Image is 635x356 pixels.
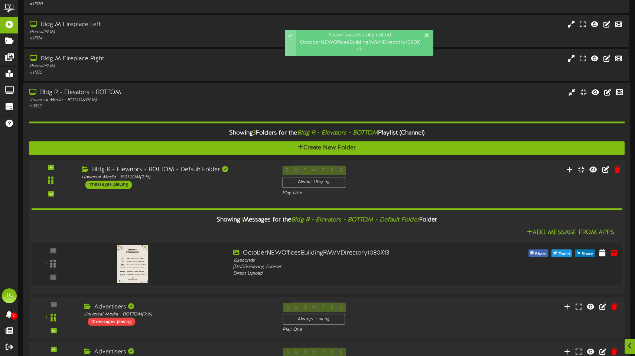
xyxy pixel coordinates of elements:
[30,20,271,29] div: Bldg M Fireplace Left
[575,249,595,257] button: Share
[26,212,628,228] div: Showing Messages for the Folder
[282,190,421,196] div: Play One
[84,311,271,317] div: Universal Media - BOTTOM ( 9:16 )
[525,228,616,237] button: Add Message From Apps
[30,29,271,35] div: Portrait ( 9:16 )
[253,130,256,136] span: 3
[29,141,625,155] button: Create New Folder
[85,181,132,189] div: 1 messages playing
[424,32,430,39] div: Dismiss this notification
[557,250,571,258] span: Tweet
[2,288,17,303] div: TC
[117,245,148,283] img: 206c995b-2d34-4366-af85-1a41e1a06c26.jpg
[291,217,419,223] i: Bldg R - Elevators - BOTTOM - Default Folder
[88,317,135,326] div: 0 messages playing
[283,327,420,333] div: Play One
[29,88,271,97] div: Bldg R - Elevators - BOTTOM
[282,177,345,188] div: Always Playing
[30,63,271,69] div: Portrait ( 9:16 )
[23,125,631,141] div: Showing Folders for the Playlist (Channel)
[551,249,572,257] button: Tweet
[283,314,345,324] div: Always Playing
[233,264,470,271] div: [DATE] - Playing Forever
[296,30,433,56] div: You've successfully edited OctoberNEWOfficesBuildingRMVVDirectory1080X13!
[533,250,548,258] span: Share
[30,55,271,63] div: Bldg M Fireplace Right
[11,313,17,320] span: 0
[580,250,595,258] span: Share
[241,217,243,223] span: 1
[82,174,271,181] div: Universal Media - BOTTOM ( 9:16 )
[233,257,470,264] div: 15 seconds
[297,130,378,136] i: Bldg R - Elevators - BOTTOM
[84,302,271,311] div: Advertisers
[29,103,271,110] div: # 11533
[30,69,271,76] div: # 11325
[29,97,271,103] div: Universal Media - BOTTOM ( 9:16 )
[82,166,271,174] div: Bldg R - Elevators - BOTTOM - Default Folder
[528,249,548,257] button: Share
[233,270,470,277] div: Direct Upload
[233,249,470,257] div: OctoberNEWOfficesBuildingRMVVDirectory1080X13
[30,1,271,7] div: # 11320
[30,35,271,42] div: # 11324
